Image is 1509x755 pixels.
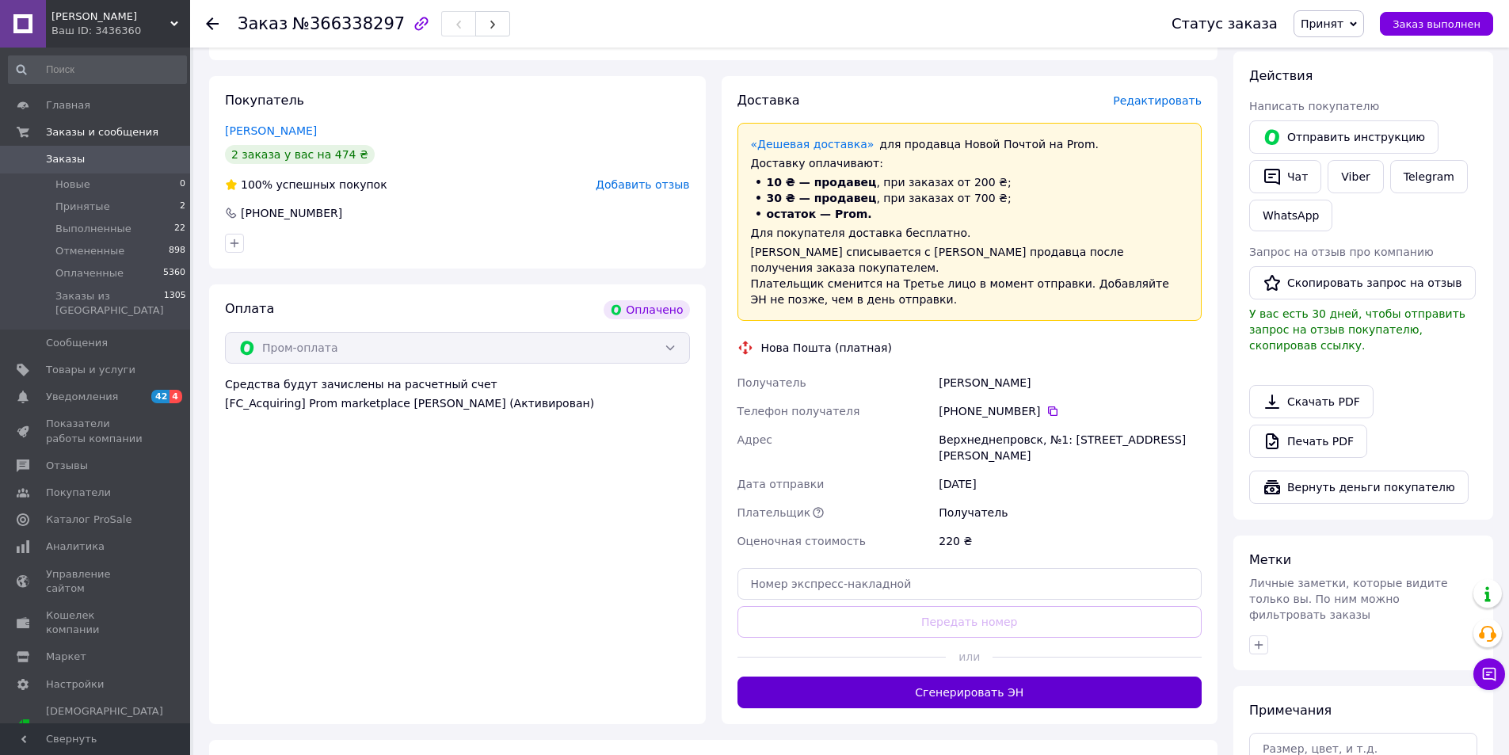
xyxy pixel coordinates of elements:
[737,376,806,389] span: Получатель
[767,208,872,220] span: остаток — Prom.
[1393,18,1480,30] span: Заказ выполнен
[55,289,164,318] span: Заказы из [GEOGRAPHIC_DATA]
[206,16,219,32] div: Вернуться назад
[1172,16,1278,32] div: Статус заказа
[1249,385,1374,418] a: Скачать PDF
[46,567,147,596] span: Управление сайтом
[170,390,182,403] span: 4
[46,125,158,139] span: Заказы и сообщения
[46,98,90,112] span: Главная
[225,395,690,411] div: [FC_Acquiring] Prom marketplace [PERSON_NAME] (Активирован)
[737,405,860,418] span: Телефон получателя
[1249,120,1439,154] button: Отправить инструкцию
[737,677,1202,708] button: Сгенерировать ЭН
[225,145,375,164] div: 2 заказа у вас на 474 ₴
[737,568,1202,600] input: Номер экспресс-накладной
[46,540,105,554] span: Аналитика
[55,222,131,236] span: Выполненные
[1249,68,1313,83] span: Действия
[46,513,131,527] span: Каталог ProSale
[751,136,1189,152] div: для продавца Новой Почтой на Prom.
[596,178,689,191] span: Добавить отзыв
[767,192,877,204] span: 30 ₴ — продавец
[1249,246,1434,258] span: Запрос на отзыв про компанию
[1390,160,1468,193] a: Telegram
[737,535,867,547] span: Оценочная стоимость
[737,433,772,446] span: Адрес
[751,225,1189,241] div: Для покупателя доставка бесплатно.
[225,177,387,193] div: успешных покупок
[180,177,185,192] span: 0
[1113,94,1202,107] span: Редактировать
[1249,200,1332,231] a: WhatsApp
[767,176,877,189] span: 10 ₴ — продавец
[225,376,690,411] div: Средства будут зачислены на расчетный счет
[46,704,163,748] span: [DEMOGRAPHIC_DATA] и счета
[174,222,185,236] span: 22
[46,608,147,637] span: Кошелек компании
[55,177,90,192] span: Новые
[737,93,800,108] span: Доставка
[1473,658,1505,690] button: Чат с покупателем
[936,470,1205,498] div: [DATE]
[751,174,1189,190] li: , при заказах от 200 ₴;
[1328,160,1383,193] a: Viber
[225,124,317,137] a: [PERSON_NAME]
[46,650,86,664] span: Маркет
[1249,552,1291,567] span: Метки
[1249,425,1367,458] a: Печать PDF
[292,14,405,33] span: №366338297
[55,266,124,280] span: Оплаченные
[946,649,993,665] span: или
[1301,17,1343,30] span: Принят
[737,506,811,519] span: Плательщик
[151,390,170,403] span: 42
[46,486,111,500] span: Покупатели
[936,498,1205,527] div: Получатель
[1380,12,1493,36] button: Заказ выполнен
[51,24,190,38] div: Ваш ID: 3436360
[1249,266,1476,299] button: Скопировать запрос на отзыв
[169,244,185,258] span: 898
[1249,100,1379,112] span: Написать покупателю
[1249,577,1448,621] span: Личные заметки, которые видите только вы. По ним можно фильтровать заказы
[1249,307,1465,352] span: У вас есть 30 дней, чтобы отправить запрос на отзыв покупателю, скопировав ссылку.
[46,417,147,445] span: Показатели работы компании
[936,368,1205,397] div: [PERSON_NAME]
[1249,471,1469,504] button: Вернуть деньги покупателю
[936,425,1205,470] div: Верхнеднепровск, №1: [STREET_ADDRESS][PERSON_NAME]
[936,527,1205,555] div: 220 ₴
[163,266,185,280] span: 5360
[46,336,108,350] span: Сообщения
[751,138,875,151] a: «Дешевая доставка»
[225,93,304,108] span: Покупатель
[46,390,118,404] span: Уведомления
[604,300,689,319] div: Оплачено
[164,289,186,318] span: 1305
[737,478,825,490] span: Дата отправки
[1249,703,1332,718] span: Примечания
[241,178,272,191] span: 100%
[751,190,1189,206] li: , при заказах от 700 ₴;
[1249,160,1321,193] button: Чат
[51,10,170,24] span: ФОП ШЕВЧЕНКО ГЕННАДІЙ ОЛЕКСАНДРОВИЧ
[239,205,344,221] div: [PHONE_NUMBER]
[225,301,274,316] span: Оплата
[939,403,1202,419] div: [PHONE_NUMBER]
[757,340,896,356] div: Нова Пошта (платная)
[751,244,1189,307] div: [PERSON_NAME] списывается с [PERSON_NAME] продавца после получения заказа покупателем. Плательщик...
[180,200,185,214] span: 2
[751,155,1189,171] div: Доставку оплачивают:
[55,244,124,258] span: Отмененные
[46,152,85,166] span: Заказы
[46,363,135,377] span: Товары и услуги
[8,55,187,84] input: Поиск
[46,459,88,473] span: Отзывы
[238,14,288,33] span: Заказ
[55,200,110,214] span: Принятые
[46,677,104,692] span: Настройки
